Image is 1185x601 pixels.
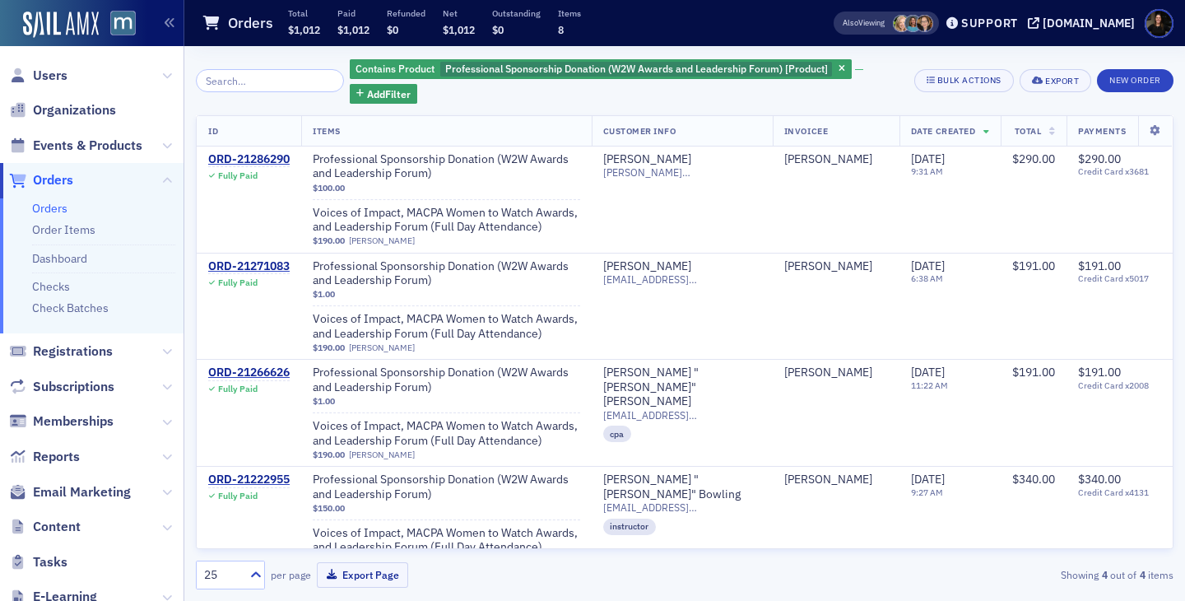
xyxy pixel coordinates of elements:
span: $190.00 [313,235,345,246]
div: Fully Paid [218,384,258,394]
span: Bo Fitzpatrick [784,366,888,380]
a: Voices of Impact, MACPA Women to Watch Awards, and Leadership Forum (Full Day Attendance) [313,312,580,341]
span: ID [208,125,218,137]
span: Reports [33,448,80,466]
time: 9:31 AM [911,165,943,177]
a: Events & Products [9,137,142,155]
a: Check Batches [32,300,109,315]
a: Dashboard [32,251,87,266]
a: Checks [32,279,70,294]
a: [PERSON_NAME] [349,450,415,460]
a: Tasks [9,553,67,571]
span: $191.00 [1012,259,1055,273]
a: Voices of Impact, MACPA Women to Watch Awards, and Leadership Forum (Full Day Attendance) [313,206,580,235]
time: 11:22 AM [911,380,948,391]
span: 8 [558,23,564,36]
div: Fully Paid [218,277,258,288]
p: Net [443,7,475,19]
strong: 4 [1099,567,1110,582]
div: Export [1045,77,1079,86]
span: Profile [1145,9,1173,38]
time: 6:38 AM [911,273,943,284]
button: Export [1020,69,1091,92]
span: [DATE] [911,472,945,487]
img: SailAMX [110,11,136,36]
input: Search… [196,69,344,92]
span: Date Created [911,125,975,137]
h1: Orders [228,13,273,33]
a: [PERSON_NAME] [603,152,691,167]
span: $191.00 [1078,259,1121,273]
span: Credit Card x5017 [1078,273,1161,284]
button: AddFilter [350,84,417,105]
div: [DOMAIN_NAME] [1043,16,1135,30]
strong: 4 [1136,567,1148,582]
div: Bulk Actions [937,76,1001,85]
span: $100.00 [313,183,345,193]
a: Email Marketing [9,483,131,501]
span: [DATE] [911,365,945,380]
span: Viewing [843,17,885,29]
a: Professional Sponsorship Donation (W2W Awards and Leadership Forum) [313,473,580,501]
span: Organizations [33,101,116,119]
span: Payments [1078,125,1126,137]
button: Bulk Actions [914,69,1014,92]
div: Professional Sponsorship Donation (W2W Awards and Leadership Forum) [Product] [350,59,852,80]
span: $290.00 [1012,151,1055,166]
p: Refunded [387,7,425,19]
a: [PERSON_NAME] [784,366,872,380]
span: $1,012 [337,23,369,36]
span: $1.00 [313,289,335,300]
div: Showing out of items [859,567,1173,582]
span: [DATE] [911,259,945,273]
a: ORD-21271083 [208,259,290,274]
span: Add Filter [367,86,411,101]
span: [EMAIL_ADDRESS][DOMAIN_NAME] [603,273,761,286]
button: Export Page [317,562,408,588]
span: Total [1015,125,1042,137]
label: per page [271,567,311,582]
span: [PERSON_NAME][EMAIL_ADDRESS][PERSON_NAME][DOMAIN_NAME] [603,166,761,179]
a: View Homepage [99,11,136,39]
a: [PERSON_NAME] "[PERSON_NAME]" [PERSON_NAME] [603,366,761,409]
span: $0 [387,23,398,36]
span: Professional Sponsorship Donation (W2W Awards and Leadership Forum) [Product] [445,62,828,75]
span: Registrations [33,342,113,361]
span: Stephanie Rutter [784,152,888,167]
span: $191.00 [1078,365,1121,380]
span: Margaret DeRoose [904,15,922,32]
a: ORD-21222955 [208,473,290,487]
a: Orders [32,201,67,216]
button: New Order [1097,69,1173,92]
p: Outstanding [492,7,541,19]
span: Subscriptions [33,378,114,396]
a: Voices of Impact, MACPA Women to Watch Awards, and Leadership Forum (Full Day Attendance) [313,419,580,448]
span: $150.00 [313,503,345,514]
div: Also [843,17,858,28]
a: Professional Sponsorship Donation (W2W Awards and Leadership Forum) [313,259,580,288]
button: [DOMAIN_NAME] [1028,17,1141,29]
span: Contains Product [355,62,434,75]
a: Registrations [9,342,113,361]
span: $290.00 [1078,151,1121,166]
span: $1,012 [288,23,320,36]
a: Professional Sponsorship Donation (W2W Awards and Leadership Forum) [313,366,580,394]
a: Voices of Impact, MACPA Women to Watch Awards, and Leadership Forum (Full Day Attendance) [313,526,580,555]
span: Sam Bowling [784,473,888,487]
img: SailAMX [23,12,99,38]
a: [PERSON_NAME] [603,259,691,274]
a: [PERSON_NAME] [784,152,872,167]
a: [PERSON_NAME] "[PERSON_NAME]" Bowling [603,473,761,501]
a: [PERSON_NAME] [349,342,415,353]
